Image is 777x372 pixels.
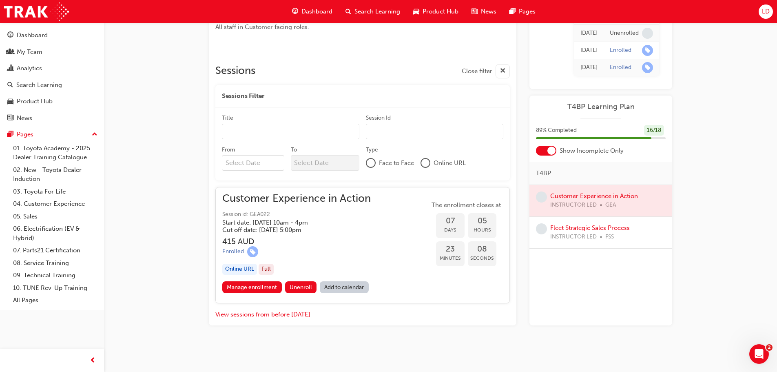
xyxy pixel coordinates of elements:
div: Fri Jun 06 2025 08:19:42 GMT+1000 (Australian Eastern Standard Time) [580,63,598,73]
span: news-icon [7,115,13,122]
div: To [291,146,297,154]
div: Dashboard [17,31,48,40]
span: guage-icon [7,32,13,39]
div: Online URL [222,264,257,275]
div: From [222,146,235,154]
span: learningRecordVerb_NONE-icon [536,223,547,234]
span: car-icon [413,7,419,17]
button: Unenroll [285,281,317,293]
div: Fri Jul 04 2025 15:04:14 GMT+1000 (Australian Eastern Standard Time) [580,46,598,56]
input: Session Id [366,124,503,139]
span: 05 [468,216,496,226]
a: search-iconSearch Learning [339,3,407,20]
span: T4BP [536,169,551,178]
div: Title [222,114,233,122]
a: 07. Parts21 Certification [10,244,101,257]
span: Hours [468,225,496,235]
span: up-icon [92,129,97,140]
a: car-iconProduct Hub [407,3,465,20]
span: learningRecordVerb_NONE-icon [536,192,547,203]
span: The enrollment closes at [429,200,503,210]
a: 04. Customer Experience [10,198,101,210]
span: Minutes [436,254,465,263]
button: Pages [3,127,101,142]
span: people-icon [7,49,13,56]
div: Type [366,146,378,154]
button: View sessions from before [DATE] [215,310,310,319]
span: News [481,7,496,16]
span: All staff in Customer facing roles. [215,23,309,31]
a: 08. Service Training [10,257,101,270]
div: My Team [17,47,42,57]
div: Enrolled [610,64,631,71]
input: From [222,155,284,171]
a: News [3,111,101,126]
div: Search Learning [16,80,62,90]
div: Product Hub [17,97,53,106]
span: Face to Face [379,158,414,168]
div: Unenrolled [610,29,639,37]
span: Customer Experience in Action [222,194,371,203]
a: Add to calendar [320,281,369,293]
span: learningRecordVerb_NONE-icon [642,28,653,39]
span: Unenroll [290,284,312,291]
div: Enrolled [222,248,244,256]
span: LD [762,7,770,16]
a: Search Learning [3,78,101,93]
span: search-icon [7,82,13,89]
div: Fri Jul 04 2025 15:05:03 GMT+1000 (Australian Eastern Standard Time) [580,29,598,38]
div: Analytics [17,64,42,73]
span: learningRecordVerb_ENROLL-icon [247,246,258,257]
div: Session Id [366,114,391,122]
span: 89 % Completed [536,126,577,135]
a: 06. Electrification (EV & Hybrid) [10,223,101,244]
a: Trak [4,2,69,21]
a: 02. New - Toyota Dealer Induction [10,164,101,185]
h5: Cut off date: [DATE] 5:00pm [222,226,358,234]
span: car-icon [7,98,13,105]
span: learningRecordVerb_ENROLL-icon [642,45,653,56]
div: Pages [17,130,33,139]
span: search-icon [345,7,351,17]
a: 01. Toyota Academy - 2025 Dealer Training Catalogue [10,142,101,164]
span: pages-icon [509,7,516,17]
span: 23 [436,245,465,254]
a: Analytics [3,61,101,76]
span: 08 [468,245,496,254]
span: Product Hub [423,7,458,16]
span: 2 [766,344,773,351]
span: guage-icon [292,7,298,17]
span: news-icon [472,7,478,17]
span: Seconds [468,254,496,263]
span: prev-icon [90,356,96,366]
a: 03. Toyota For Life [10,185,101,198]
button: Customer Experience in ActionSession id: GEA022Start date: [DATE] 10am - 4pm Cut off date: [DATE]... [222,194,503,296]
span: Sessions Filter [222,91,264,101]
a: Fleet Strategic Sales Process [550,224,630,232]
h3: 415 AUD [222,237,371,246]
span: Show Incomplete Only [560,146,624,156]
a: pages-iconPages [503,3,542,20]
div: News [17,114,32,123]
a: Manage enrollment [222,281,282,293]
span: Session id: GEA022 [222,210,371,219]
input: Title [222,124,359,139]
div: Full [259,264,274,275]
span: Dashboard [301,7,332,16]
span: Pages [519,7,536,16]
span: Search Learning [354,7,400,16]
span: learningRecordVerb_ENROLL-icon [642,62,653,73]
a: 05. Sales [10,210,101,223]
div: Enrolled [610,47,631,54]
button: DashboardMy TeamAnalyticsSearch LearningProduct HubNews [3,26,101,127]
a: T4BP Learning Plan [536,102,666,111]
a: Dashboard [3,28,101,43]
a: Product Hub [3,94,101,109]
span: FSS [605,232,614,242]
h5: Start date: [DATE] 10am - 4pm [222,219,358,226]
span: INSTRUCTOR LED [550,232,597,242]
span: Days [436,225,465,235]
span: cross-icon [500,66,506,76]
a: My Team [3,45,101,60]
